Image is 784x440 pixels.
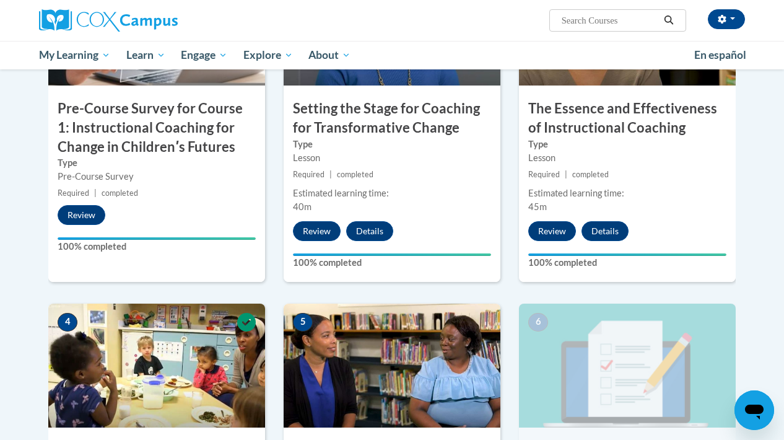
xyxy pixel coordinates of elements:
input: Search Courses [560,13,660,28]
span: completed [337,170,373,179]
img: Course Image [284,304,500,428]
a: Explore [235,41,301,69]
div: Main menu [30,41,754,69]
label: 100% completed [58,240,256,253]
a: Cox Campus [39,9,262,32]
label: 100% completed [293,256,491,270]
span: | [565,170,567,179]
span: Required [58,188,89,198]
span: | [329,170,332,179]
button: Review [58,205,105,225]
span: Learn [126,48,165,63]
span: En español [694,48,746,61]
h3: Pre-Course Survey for Course 1: Instructional Coaching for Change in Childrenʹs Futures [48,99,265,156]
span: completed [572,170,609,179]
iframe: Button to launch messaging window [734,390,774,430]
span: My Learning [39,48,110,63]
span: Required [293,170,324,179]
label: Type [293,138,491,151]
div: Pre-Course Survey [58,170,256,183]
div: Your progress [58,237,256,240]
button: Review [528,221,576,241]
img: Course Image [48,304,265,428]
a: Engage [173,41,235,69]
a: Learn [118,41,173,69]
button: Details [346,221,393,241]
div: Lesson [528,151,726,165]
h3: Setting the Stage for Coaching for Transformative Change [284,99,500,138]
div: Estimated learning time: [528,187,726,200]
span: 40m [293,201,311,212]
a: My Learning [31,41,118,69]
a: About [301,41,359,69]
span: About [308,48,351,63]
span: 45m [528,201,547,212]
span: completed [102,188,138,198]
span: | [94,188,97,198]
span: Explore [243,48,293,63]
span: 5 [293,313,313,332]
label: Type [528,138,726,151]
span: Engage [181,48,227,63]
span: 4 [58,313,77,332]
span: Required [528,170,560,179]
div: Your progress [293,253,491,256]
h3: The Essence and Effectiveness of Instructional Coaching [519,99,736,138]
a: En español [686,42,754,68]
label: Type [58,156,256,170]
img: Course Image [519,304,736,428]
button: Review [293,221,341,241]
div: Your progress [528,253,726,256]
button: Details [581,221,629,241]
button: Search [660,13,678,28]
label: 100% completed [528,256,726,270]
img: Cox Campus [39,9,178,32]
div: Lesson [293,151,491,165]
span: 6 [528,313,548,332]
button: Account Settings [708,9,745,29]
div: Estimated learning time: [293,187,491,200]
